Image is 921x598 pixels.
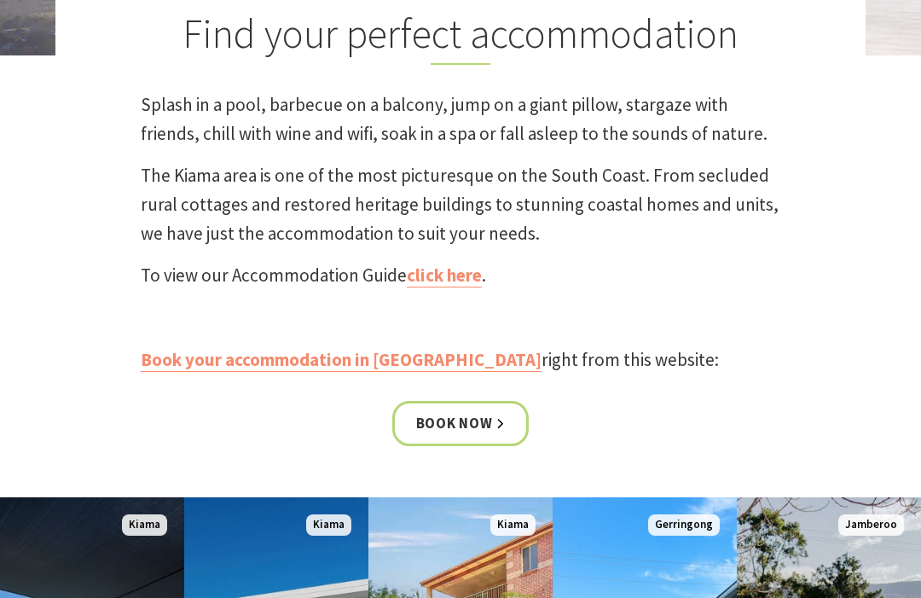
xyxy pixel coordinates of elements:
p: To view our Accommodation Guide . [141,261,780,290]
p: The Kiama area is one of the most picturesque on the South Coast. From secluded rural cottages an... [141,161,780,247]
span: Kiama [490,514,536,536]
a: Book now [392,401,530,446]
p: Splash in a pool, barbecue on a balcony, jump on a giant pillow, stargaze with friends, chill wit... [141,90,780,148]
a: click here [407,264,482,287]
span: Kiama [306,514,351,536]
span: Gerringong [648,514,720,536]
p: right from this website: [141,345,780,374]
span: Jamberoo [838,514,904,536]
a: Book your accommodation in [GEOGRAPHIC_DATA] [141,348,542,372]
span: Kiama [122,514,167,536]
h2: Find your perfect accommodation [141,9,780,65]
